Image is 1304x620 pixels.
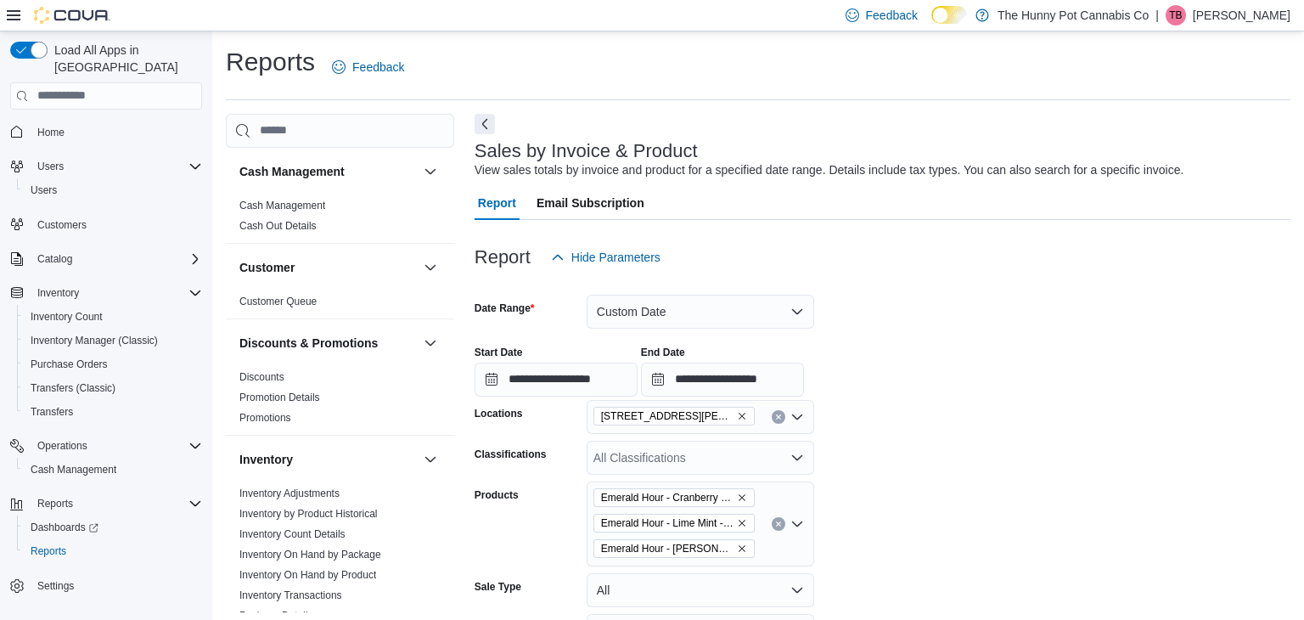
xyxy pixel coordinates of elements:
span: Transfers (Classic) [31,381,115,395]
p: | [1155,5,1159,25]
input: Dark Mode [931,6,967,24]
h3: Inventory [239,451,293,468]
p: [PERSON_NAME] [1193,5,1290,25]
button: Home [3,120,209,144]
label: Classifications [475,448,547,461]
div: View sales totals by invoice and product for a specified date range. Details include tax types. Y... [475,161,1184,179]
label: Products [475,488,519,502]
div: Tanna Brown [1166,5,1186,25]
span: Inventory Adjustments [239,487,340,500]
span: Customer Queue [239,295,317,308]
label: End Date [641,346,685,359]
div: Cash Management [226,195,454,243]
a: Inventory Manager (Classic) [24,330,165,351]
span: Reports [24,541,202,561]
span: Dashboards [31,521,98,534]
button: Users [17,178,209,202]
label: Start Date [475,346,523,359]
span: Email Subscription [537,186,644,220]
button: Inventory [239,451,417,468]
a: Inventory Count Details [239,528,346,540]
button: Customers [3,212,209,237]
span: Settings [37,579,74,593]
button: Operations [31,436,94,456]
button: Customer [420,257,441,278]
button: Catalog [31,249,79,269]
a: Promotion Details [239,392,320,403]
button: Transfers [17,400,209,424]
span: Inventory On Hand by Package [239,548,381,561]
button: Customer [239,259,417,276]
span: Users [37,160,64,173]
span: Cash Management [24,459,202,480]
div: Discounts & Promotions [226,367,454,435]
span: Users [31,156,202,177]
button: All [587,573,814,607]
a: Discounts [239,371,284,383]
a: Dashboards [24,517,105,538]
span: Inventory Manager (Classic) [31,334,158,347]
button: Clear input [772,410,785,424]
span: Users [31,183,57,197]
h3: Discounts & Promotions [239,335,378,352]
button: Discounts & Promotions [239,335,417,352]
input: Press the down key to open a popover containing a calendar. [641,363,804,397]
button: Reports [31,493,80,514]
a: Purchase Orders [24,354,115,375]
span: Promotions [239,411,291,425]
span: Operations [37,439,87,453]
button: Open list of options [790,451,804,465]
button: Remove Emerald Hour - Lime Mint - 222mL x 10:0 from selection in this group [737,518,747,528]
button: Inventory [31,283,86,303]
button: Next [475,114,495,134]
label: Date Range [475,302,535,315]
span: Cash Out Details [239,219,317,233]
button: Cash Management [420,161,441,182]
button: Operations [3,434,209,458]
span: Load All Apps in [GEOGRAPHIC_DATA] [48,42,202,76]
span: Emerald Hour - Cranberry Citrus - 222mL x 10:0 [593,488,755,507]
a: Transfers (Classic) [24,378,122,398]
button: Inventory [420,449,441,470]
span: 6161 Thorold Stone Rd [593,407,755,426]
button: Catalog [3,247,209,271]
a: Inventory by Product Historical [239,508,378,520]
span: Reports [37,497,73,510]
button: Settings [3,573,209,598]
span: Customers [31,214,202,235]
button: Discounts & Promotions [420,333,441,353]
span: Home [31,121,202,143]
a: Cash Out Details [239,220,317,232]
a: Dashboards [17,516,209,539]
span: Emerald Hour - Cranberry Citrus - 222mL x 10:0 [601,489,733,506]
span: Inventory Manager (Classic) [24,330,202,351]
a: Reports [24,541,73,561]
h3: Sales by Invoice & Product [475,141,698,161]
span: [STREET_ADDRESS][PERSON_NAME] [601,408,733,425]
button: Cash Management [17,458,209,482]
span: Purchase Orders [31,358,108,371]
span: Hide Parameters [571,249,660,266]
a: Inventory Adjustments [239,488,340,499]
span: Discounts [239,370,284,384]
img: Cova [34,7,110,24]
input: Press the down key to open a popover containing a calendar. [475,363,638,397]
span: Purchase Orders [24,354,202,375]
button: Users [31,156,70,177]
h1: Reports [226,45,315,79]
span: Feedback [352,59,404,76]
a: Customer Queue [239,296,317,307]
span: Inventory [37,286,79,300]
a: Feedback [325,50,411,84]
span: Report [478,186,516,220]
button: Cash Management [239,163,417,180]
span: Reports [31,544,66,558]
button: Open list of options [790,517,804,531]
h3: Cash Management [239,163,345,180]
a: Inventory On Hand by Package [239,549,381,561]
span: Inventory Count Details [239,527,346,541]
button: Inventory Manager (Classic) [17,329,209,352]
a: Inventory Count [24,307,110,327]
span: Users [24,180,202,200]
